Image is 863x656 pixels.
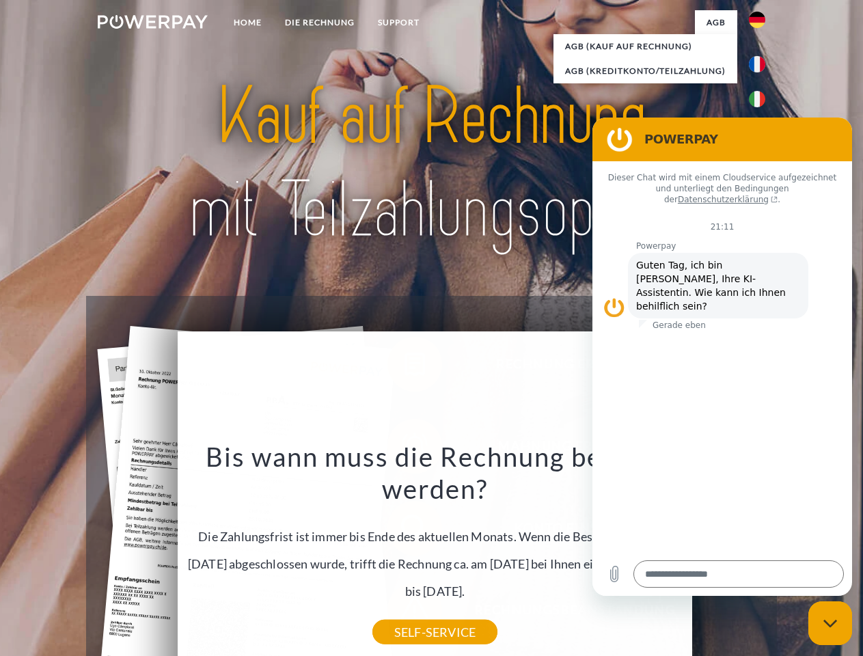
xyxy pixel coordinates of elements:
div: Die Zahlungsfrist ist immer bis Ende des aktuellen Monats. Wenn die Bestellung z.B. am [DATE] abg... [186,440,685,632]
a: SUPPORT [366,10,431,35]
img: de [749,12,765,28]
a: Home [222,10,273,35]
iframe: Messaging-Fenster [592,118,852,596]
a: DIE RECHNUNG [273,10,366,35]
img: it [749,91,765,107]
iframe: Schaltfläche zum Öffnen des Messaging-Fensters; Konversation läuft [808,601,852,645]
a: agb [695,10,737,35]
a: AGB (Kreditkonto/Teilzahlung) [553,59,737,83]
a: SELF-SERVICE [372,620,497,644]
img: logo-powerpay-white.svg [98,15,208,29]
img: title-powerpay_de.svg [131,66,732,262]
a: AGB (Kauf auf Rechnung) [553,34,737,59]
img: fr [749,56,765,72]
h3: Bis wann muss die Rechnung bezahlt werden? [186,440,685,506]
